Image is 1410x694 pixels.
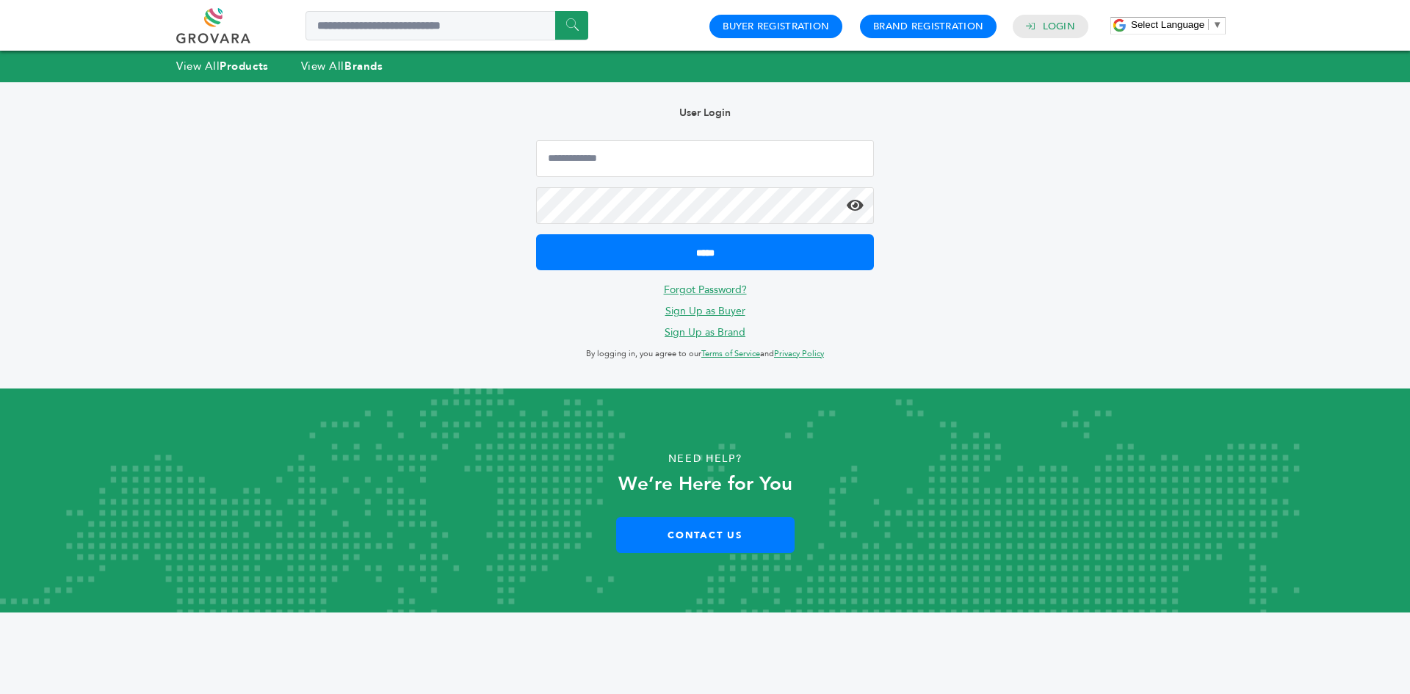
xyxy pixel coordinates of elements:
a: Sign Up as Brand [665,325,745,339]
a: Sign Up as Buyer [665,304,745,318]
input: Search a product or brand... [305,11,588,40]
a: View AllBrands [301,59,383,73]
span: ▼ [1212,19,1222,30]
a: Buyer Registration [723,20,829,33]
strong: We’re Here for You [618,471,792,497]
b: User Login [679,106,731,120]
p: By logging in, you agree to our and [536,345,874,363]
span: Select Language [1131,19,1204,30]
input: Email Address [536,140,874,177]
strong: Brands [344,59,383,73]
a: Privacy Policy [774,348,824,359]
strong: Products [220,59,268,73]
a: Select Language​ [1131,19,1222,30]
span: ​ [1208,19,1209,30]
input: Password [536,187,874,224]
a: Forgot Password? [664,283,747,297]
a: View AllProducts [176,59,269,73]
a: Login [1043,20,1075,33]
a: Contact Us [616,517,795,553]
p: Need Help? [70,448,1339,470]
a: Terms of Service [701,348,760,359]
a: Brand Registration [873,20,983,33]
